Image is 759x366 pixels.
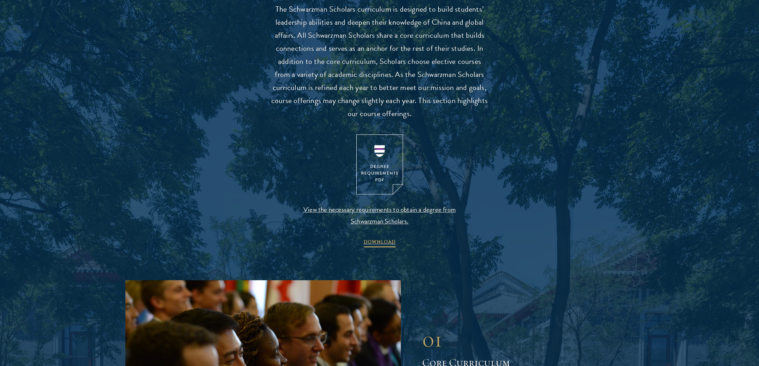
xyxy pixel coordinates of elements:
[297,134,463,249] a: View the necessary requirements to obtain a degree from Schwarzman Scholars. DOWNLOAD
[270,3,489,120] p: The Schwarzman Scholars curriculum is designed to build students’ leadership abilities and deepen...
[422,327,634,352] div: 01
[297,204,463,227] span: View the necessary requirements to obtain a degree from Schwarzman Scholars.
[364,238,396,248] span: DOWNLOAD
